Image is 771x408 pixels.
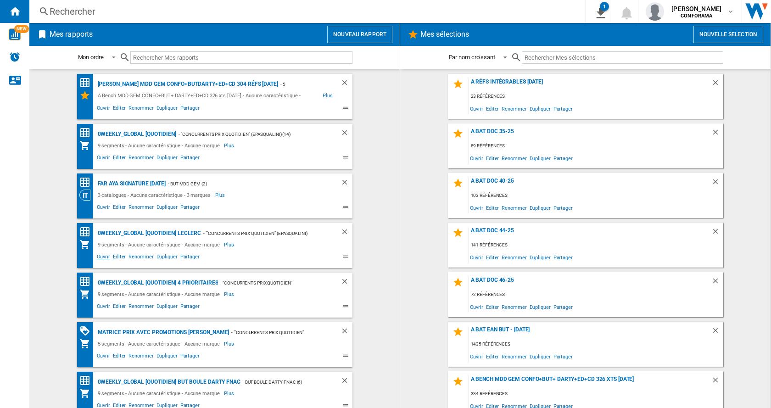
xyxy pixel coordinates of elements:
span: Partager [552,301,574,313]
div: Supprimer [341,178,352,190]
input: Rechercher Mes sélections [522,51,723,64]
div: - "Concurrents prix quotidien" PRIORITAIRES [DATE] (7) [218,277,322,289]
span: Editer [485,301,500,313]
div: - BUT MDD GEM (2) [166,178,322,190]
div: Mon ordre [78,54,104,61]
div: A BAT Doc 44-25 [469,227,711,240]
div: Matrice des prix [79,77,95,89]
h2: Mes sélections [419,26,471,43]
span: NEW [14,25,29,33]
div: Supprimer [341,376,352,388]
div: 1435 références [469,339,723,350]
div: A Bench MDD GEM CONFO+BUT+ DARTY+ED+CD 326 xts [DATE] [469,376,711,388]
div: FAR AYA SIGNATURE [DATE] [95,178,166,190]
span: Editer [112,153,127,164]
div: Supprimer [341,277,352,289]
div: A Réfs Intégrables [DATE] [469,78,711,91]
div: Matrice Prix avec Promotions [PERSON_NAME] [95,327,229,338]
div: Supprimer [341,327,352,338]
span: Editer [112,302,127,313]
span: Renommer [500,251,528,263]
input: Rechercher Mes rapports [130,51,352,64]
div: Supprimer [711,376,723,388]
span: Partager [179,104,201,115]
div: Mon assortiment [79,338,95,349]
span: Renommer [500,301,528,313]
div: Supprimer [711,128,723,140]
div: Supprimer [341,129,352,140]
div: 9 segments - Aucune caractéristique - Aucune marque [95,239,224,250]
div: - ""Concurrents prix quotidien" (epasqualini) Avec [PERSON_NAME] vs RUE DU COMMERCEen +" (14) [201,228,322,239]
div: - ""Concurrents prix quotidien" (epasqualini) Avec [PERSON_NAME] vs RUE DU COMMERCEen +" (14) [229,327,322,338]
span: Editer [112,203,127,214]
span: Partager [179,153,201,164]
div: - 5 Concurrents BENCHS MDD - [DATE] (6) [278,78,322,90]
div: 9 segments - Aucune caractéristique - Aucune marque [95,140,224,151]
span: Plus [323,90,334,101]
img: profile.jpg [646,2,664,21]
div: 3 catalogues - Aucune caractéristique - 3 marques [95,190,215,201]
div: Matrice des prix [79,127,95,139]
div: Supprimer [711,178,723,190]
span: Ouvrir [469,350,485,363]
span: Editer [112,352,127,363]
span: Editer [485,350,500,363]
span: Editer [485,251,500,263]
span: Plus [224,140,235,151]
span: Partager [552,251,574,263]
span: Dupliquer [155,302,179,313]
div: Vision Catégorie [79,190,95,201]
span: Renommer [127,302,155,313]
div: 89 références [469,140,723,152]
span: Partager [179,203,201,214]
div: Supprimer [711,227,723,240]
span: Editer [485,152,500,164]
div: Mon assortiment [79,388,95,399]
div: Supprimer [711,277,723,289]
span: Dupliquer [155,203,179,214]
span: Dupliquer [155,153,179,164]
span: Ouvrir [95,203,112,214]
span: Editer [485,102,500,115]
span: Renommer [127,252,155,263]
span: Partager [552,201,574,214]
span: Dupliquer [528,251,552,263]
div: 141 références [469,240,723,251]
span: Dupliquer [528,152,552,164]
span: [PERSON_NAME] [671,4,721,13]
div: Matrice des prix [79,226,95,238]
div: Matrice PROMOTIONS [79,325,95,337]
span: Ouvrir [469,201,485,214]
span: Renommer [127,153,155,164]
div: Mes Sélections [79,90,95,101]
div: Supprimer [341,228,352,239]
span: Renommer [127,104,155,115]
div: Mon assortiment [79,140,95,151]
span: Partager [552,102,574,115]
span: Dupliquer [155,104,179,115]
span: Partager [179,302,201,313]
span: Ouvrir [469,152,485,164]
div: [PERSON_NAME] MDD GEM CONFO+BUTDARTY+ED+CD 304 réfs [DATE] [95,78,278,90]
div: 72 références [469,289,723,301]
span: Renommer [500,152,528,164]
span: Renommer [500,201,528,214]
span: Dupliquer [528,102,552,115]
span: Ouvrir [469,102,485,115]
div: 0Weekly_GLOBAL [QUOTIDIEN] BUT BOULE DARTY FNAC [95,376,240,388]
span: Plus [224,338,235,349]
span: Ouvrir [469,251,485,263]
span: Dupliquer [155,252,179,263]
div: Matrice des prix [79,177,95,188]
span: Editer [485,201,500,214]
span: Editer [112,104,127,115]
div: 5 segments - Aucune caractéristique - Aucune marque [95,338,224,349]
span: Editer [112,252,127,263]
span: Plus [215,190,227,201]
span: Ouvrir [95,252,112,263]
div: 334 références [469,388,723,400]
span: Dupliquer [155,352,179,363]
span: Plus [224,239,235,250]
b: CONFORAMA [681,13,712,19]
div: A BAT Doc 40-25 [469,178,711,190]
